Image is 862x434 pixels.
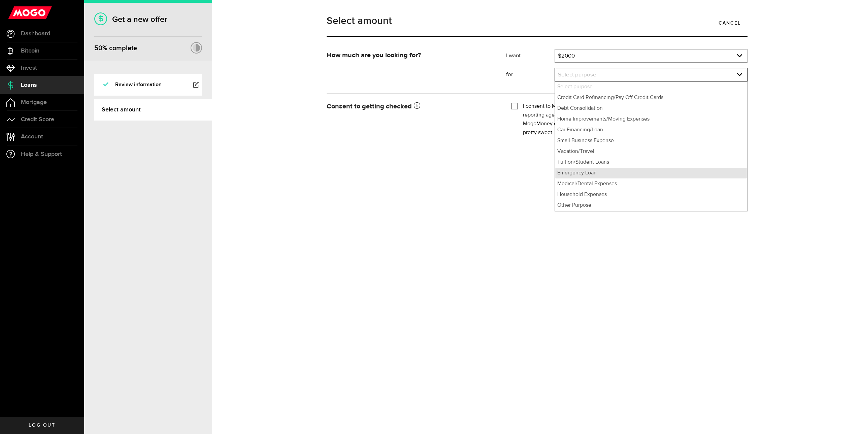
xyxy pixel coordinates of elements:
[506,52,554,60] label: I want
[94,14,202,24] h1: Get a new offer
[94,74,202,96] a: Review information
[21,134,43,140] span: Account
[555,125,747,135] li: Car Financing/Loan
[21,48,39,54] span: Bitcoin
[327,52,421,59] strong: How much are you looking for?
[5,3,26,23] button: Open LiveChat chat widget
[21,31,50,37] span: Dashboard
[21,65,37,71] span: Invest
[327,103,420,110] strong: Consent to getting checked
[712,16,748,30] a: Cancel
[555,200,747,211] li: Other Purpose
[21,116,54,123] span: Credit Score
[555,68,747,81] a: expand select
[506,71,554,79] label: for
[327,16,748,26] h1: Select amount
[511,102,518,109] input: I consent to Mogo using my personal information to get a credit score or report from a credit rep...
[21,99,47,105] span: Mortgage
[94,42,137,54] div: % complete
[555,168,747,178] li: Emergency Loan
[555,189,747,200] li: Household Expenses
[94,44,102,52] span: 50
[21,82,37,88] span: Loans
[555,135,747,146] li: Small Business Expense
[555,49,747,62] a: expand select
[29,423,55,428] span: Log out
[555,114,747,125] li: Home Improvements/Moving Expenses
[94,99,212,121] a: Select amount
[555,178,747,189] li: Medical/Dental Expenses
[555,92,747,103] li: Credit Card Refinancing/Pay Off Credit Cards
[21,151,62,157] span: Help & Support
[555,81,747,92] li: Select purpose
[555,103,747,114] li: Debt Consolidation
[555,146,747,157] li: Vacation/Travel
[555,157,747,168] li: Tuition/Student Loans
[523,102,742,137] label: I consent to Mogo using my personal information to get a credit score or report from a credit rep...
